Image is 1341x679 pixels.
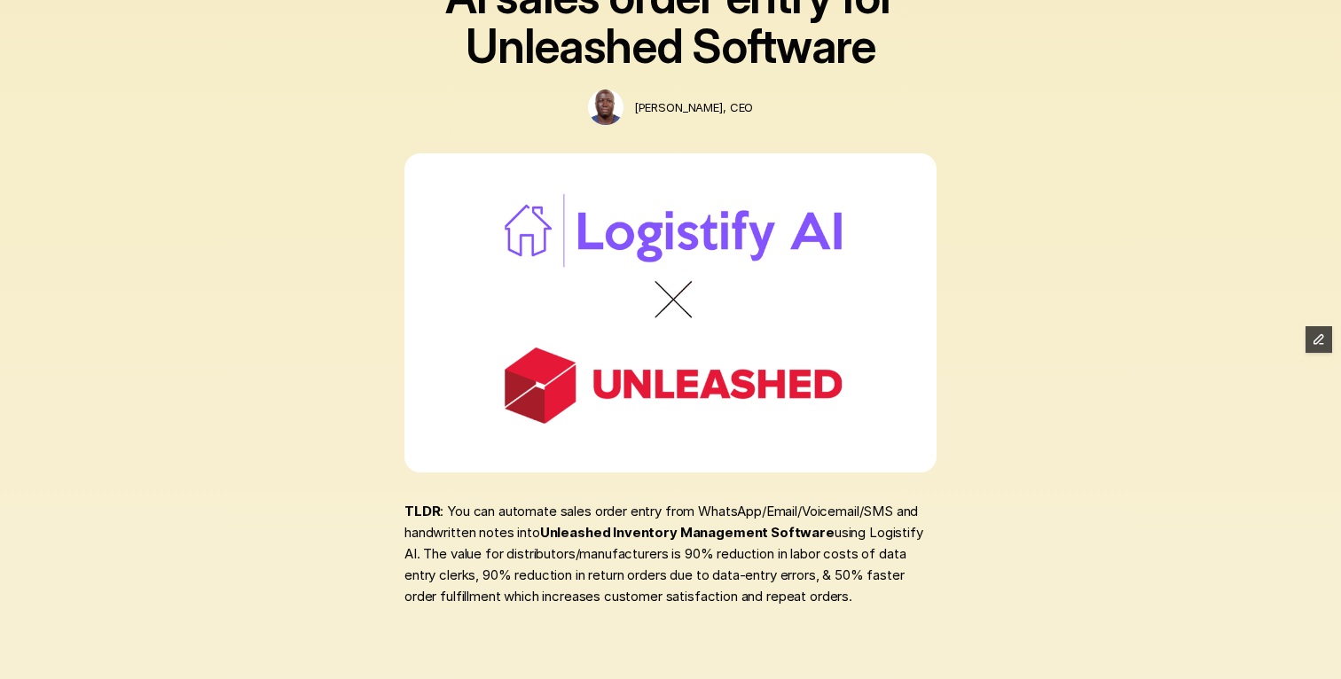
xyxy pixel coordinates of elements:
strong: Unleashed Inventory Management Software [540,524,835,541]
strong: TLDR [404,503,440,519]
p: [PERSON_NAME], CEO [634,98,754,116]
img: logistify-unleashed [404,153,937,472]
p: : You can automate sales order entry from WhatsApp/Email/Voicemail/SMS and handwritten notes into... [404,501,937,607]
button: Edit Framer Content [1306,326,1332,353]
